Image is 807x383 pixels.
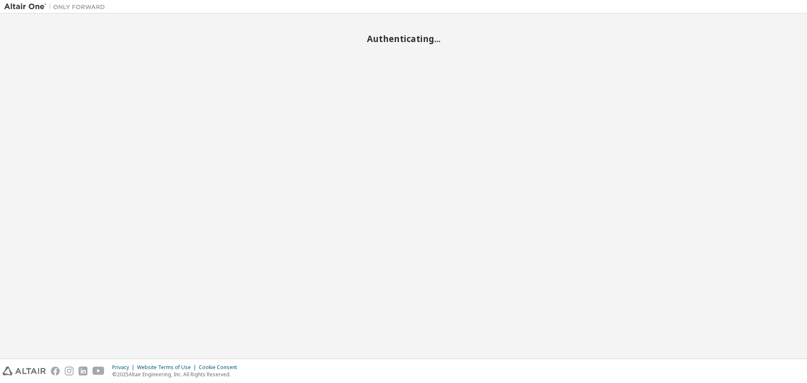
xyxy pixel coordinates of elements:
p: © 2025 Altair Engineering, Inc. All Rights Reserved. [112,371,242,378]
img: Altair One [4,3,109,11]
img: instagram.svg [65,367,74,375]
img: youtube.svg [92,367,105,375]
div: Privacy [112,364,137,371]
img: linkedin.svg [79,367,87,375]
h2: Authenticating... [4,33,803,44]
div: Website Terms of Use [137,364,199,371]
img: facebook.svg [51,367,60,375]
div: Cookie Consent [199,364,242,371]
img: altair_logo.svg [3,367,46,375]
